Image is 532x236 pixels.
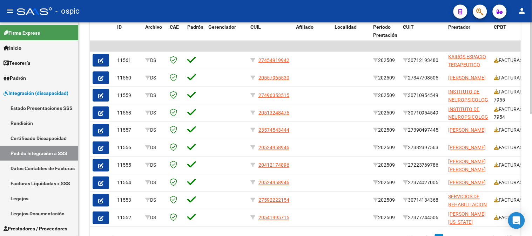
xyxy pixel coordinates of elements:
[400,20,446,50] datatable-header-cell: CUIT
[117,91,140,99] div: 11559
[4,59,31,67] span: Tesorería
[449,89,493,111] span: INSTITUTO DE NEUROPSICOLOGIA CLINICA S.R.L.
[117,179,140,187] div: 11554
[145,179,164,187] div: DS
[117,144,140,152] div: 11556
[449,159,486,173] span: [PERSON_NAME] [PERSON_NAME]
[170,24,179,30] span: CAE
[373,214,397,222] div: 202509
[145,144,164,152] div: DS
[208,24,236,30] span: Gerenciador
[258,145,289,151] span: 20524958946
[449,106,493,128] span: INSTITUTO DE NEUROPSICOLOGIA CLINICA S.R.L.
[373,161,397,169] div: 202509
[373,126,397,134] div: 202509
[373,179,397,187] div: 202509
[449,145,486,151] span: [PERSON_NAME]
[258,197,289,203] span: 27592222154
[403,109,443,117] div: 30710954549
[117,214,140,222] div: 11552
[403,56,443,64] div: 30712193480
[403,144,443,152] div: 27382397563
[6,7,14,15] mat-icon: menu
[117,74,140,82] div: 11560
[373,109,397,117] div: 202509
[449,24,471,30] span: Prestador
[449,54,486,76] span: KAIROS ESPACIO TERAPEUTICO S.R.L.
[117,24,122,30] span: ID
[145,214,164,222] div: DS
[403,126,443,134] div: 27390497445
[145,74,164,82] div: DS
[117,126,140,134] div: 11557
[145,161,164,169] div: DS
[248,20,293,50] datatable-header-cell: CUIL
[184,20,206,50] datatable-header-cell: Padrón
[403,74,443,82] div: 27347708505
[446,20,491,50] datatable-header-cell: Prestador
[145,91,164,99] div: DS
[187,24,203,30] span: Padrón
[403,91,443,99] div: 30710954549
[403,179,443,187] div: 27374027005
[55,4,80,19] span: - ospic
[117,109,140,117] div: 11558
[494,24,507,30] span: CPBT
[449,180,486,186] span: [PERSON_NAME]
[403,161,443,169] div: 27223769786
[258,127,289,133] span: 23574543444
[373,24,397,38] span: Período Prestación
[258,110,289,116] span: 20513248475
[449,211,486,225] span: [PERSON_NAME][US_STATE]
[296,24,314,30] span: Afiliado
[258,57,289,63] span: 27454919942
[403,24,414,30] span: CUIT
[373,74,397,82] div: 202509
[403,214,443,222] div: 27377744506
[258,75,289,81] span: 20557965530
[403,196,443,204] div: 30714134368
[373,56,397,64] div: 202509
[373,91,397,99] div: 202509
[370,20,400,50] datatable-header-cell: Período Prestación
[250,24,261,30] span: CUIL
[258,180,289,186] span: 20524958946
[449,75,486,81] span: [PERSON_NAME]
[258,92,289,98] span: 27496353515
[373,196,397,204] div: 202509
[117,161,140,169] div: 11555
[4,225,67,232] span: Prestadores / Proveedores
[145,126,164,134] div: DS
[145,196,164,204] div: DS
[4,89,68,97] span: Integración (discapacidad)
[258,215,289,221] span: 20541995715
[373,144,397,152] div: 202509
[142,20,167,50] datatable-header-cell: Archivo
[508,212,525,229] div: Open Intercom Messenger
[293,20,332,50] datatable-header-cell: Afiliado
[145,109,164,117] div: DS
[449,127,486,133] span: [PERSON_NAME]
[117,56,140,64] div: 11561
[117,196,140,204] div: 11553
[518,7,526,15] mat-icon: person
[4,44,21,52] span: Inicio
[449,194,487,216] span: SERVICIOS DE REHABILITACION ROSARIO SRL
[4,29,40,37] span: Firma Express
[114,20,142,50] datatable-header-cell: ID
[206,20,248,50] datatable-header-cell: Gerenciador
[145,56,164,64] div: DS
[258,162,289,168] span: 20412174896
[4,74,26,82] span: Padrón
[335,24,357,30] span: Localidad
[145,24,162,30] span: Archivo
[332,20,370,50] datatable-header-cell: Localidad
[167,20,184,50] datatable-header-cell: CAE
